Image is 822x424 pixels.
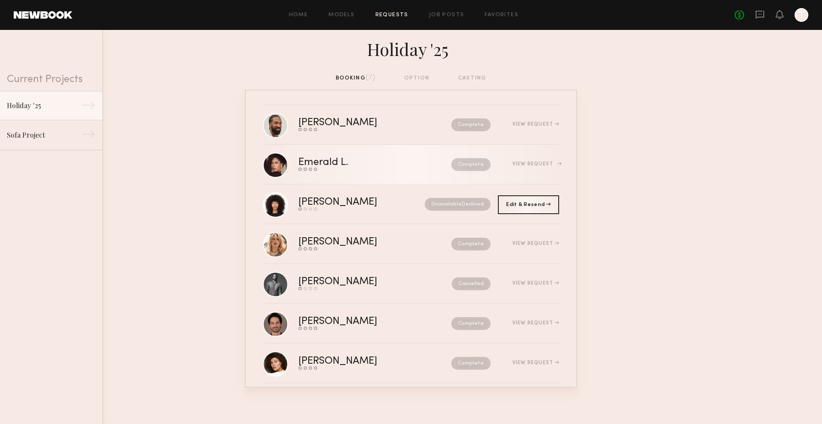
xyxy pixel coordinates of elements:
nb-request-status: Complete [451,158,491,171]
div: View Request [512,162,559,167]
div: View Request [512,281,559,286]
a: [PERSON_NAME]CompleteView Request [263,344,559,383]
nb-request-status: Unavailable Declined [425,198,491,211]
span: Edit & Resend [506,202,551,207]
a: Emerald L.CompleteView Request [263,145,559,185]
a: Models [328,12,354,18]
a: [PERSON_NAME]CompleteView Request [263,224,559,264]
nb-request-status: Complete [451,118,491,131]
nb-request-status: Complete [451,238,491,250]
a: [PERSON_NAME]UnavailableDeclined [263,185,559,224]
div: → [81,98,95,115]
div: → [81,127,95,144]
div: View Request [512,321,559,326]
nb-request-status: Complete [451,357,491,370]
a: Requests [375,12,408,18]
nb-request-status: Cancelled [452,277,491,290]
a: Favorites [485,12,518,18]
div: [PERSON_NAME] [298,356,414,366]
div: [PERSON_NAME] [298,277,414,287]
a: [PERSON_NAME]CompleteView Request [263,304,559,344]
a: [PERSON_NAME]CancelledView Request [263,264,559,304]
div: [PERSON_NAME] [298,118,414,128]
a: Home [289,12,308,18]
nb-request-status: Complete [451,317,491,330]
div: Holiday '25 [7,100,81,111]
div: View Request [512,122,559,127]
div: View Request [512,241,559,246]
div: Sofa Project [7,130,81,140]
div: [PERSON_NAME] [298,317,414,327]
a: [PERSON_NAME]CompleteView Request [263,105,559,145]
a: T [795,8,808,22]
a: Job Posts [429,12,465,18]
div: [PERSON_NAME] [298,237,414,247]
div: View Request [512,360,559,365]
div: [PERSON_NAME] [298,197,401,207]
div: Emerald L. [298,158,400,168]
div: Holiday '25 [245,37,577,60]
